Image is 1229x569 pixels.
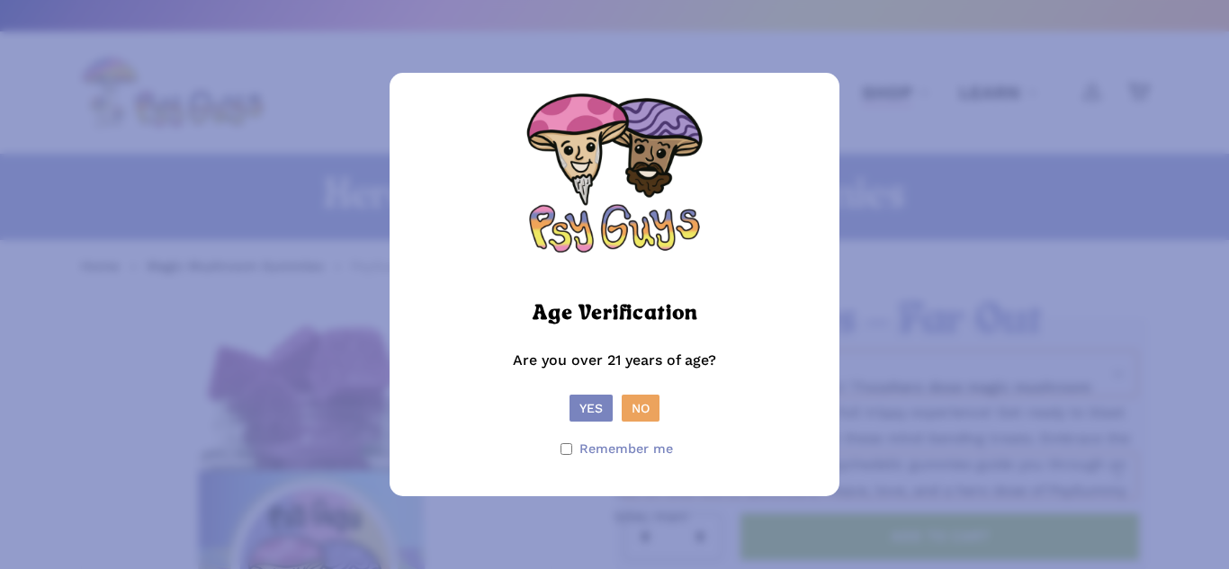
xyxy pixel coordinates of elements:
[579,436,673,462] span: Remember me
[622,395,659,422] button: No
[533,294,697,333] h2: Age Verification
[408,348,821,396] p: Are you over 21 years of age?
[561,443,572,455] input: Remember me
[525,91,704,271] img: PsyGuys
[570,395,613,422] button: Yes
